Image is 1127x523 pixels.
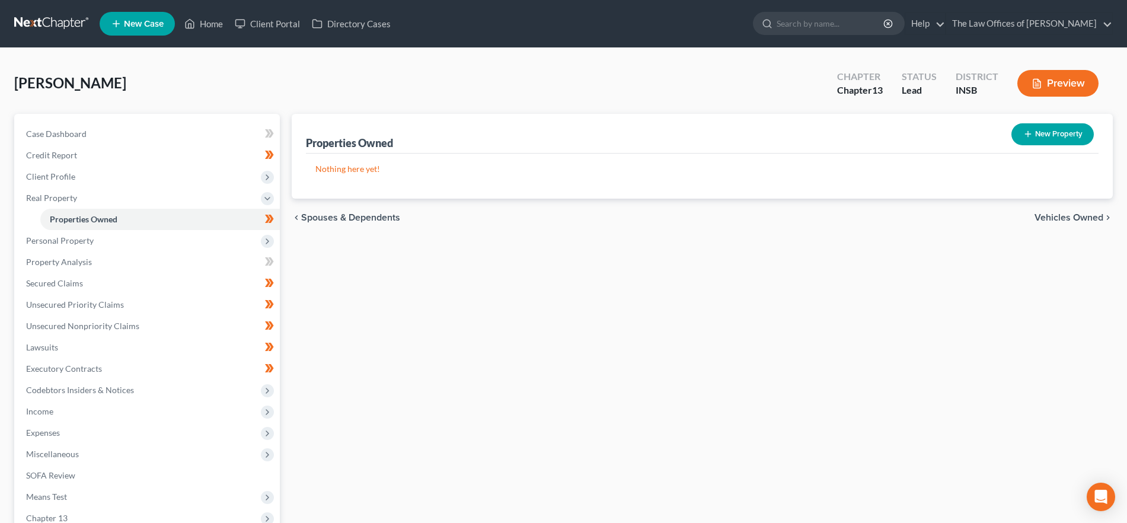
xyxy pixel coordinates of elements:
[17,315,280,337] a: Unsecured Nonpriority Claims
[777,12,885,34] input: Search by name...
[26,449,79,459] span: Miscellaneous
[1011,123,1094,145] button: New Property
[17,294,280,315] a: Unsecured Priority Claims
[292,213,301,222] i: chevron_left
[1035,213,1103,222] span: Vehicles Owned
[837,84,883,97] div: Chapter
[872,84,883,95] span: 13
[26,193,77,203] span: Real Property
[956,70,998,84] div: District
[26,492,67,502] span: Means Test
[26,150,77,160] span: Credit Report
[124,20,164,28] span: New Case
[17,251,280,273] a: Property Analysis
[40,209,280,230] a: Properties Owned
[1017,70,1099,97] button: Preview
[26,278,83,288] span: Secured Claims
[26,257,92,267] span: Property Analysis
[26,363,102,374] span: Executory Contracts
[1087,483,1115,511] div: Open Intercom Messenger
[178,13,229,34] a: Home
[26,129,87,139] span: Case Dashboard
[1035,213,1113,222] button: Vehicles Owned chevron_right
[306,136,393,150] div: Properties Owned
[50,214,117,224] span: Properties Owned
[946,13,1112,34] a: The Law Offices of [PERSON_NAME]
[26,321,139,331] span: Unsecured Nonpriority Claims
[26,171,75,181] span: Client Profile
[14,74,126,91] span: [PERSON_NAME]
[26,299,124,310] span: Unsecured Priority Claims
[26,385,134,395] span: Codebtors Insiders & Notices
[306,13,397,34] a: Directory Cases
[956,84,998,97] div: INSB
[17,123,280,145] a: Case Dashboard
[26,406,53,416] span: Income
[26,235,94,245] span: Personal Property
[301,213,400,222] span: Spouses & Dependents
[17,145,280,166] a: Credit Report
[17,337,280,358] a: Lawsuits
[26,513,68,523] span: Chapter 13
[902,84,937,97] div: Lead
[17,358,280,380] a: Executory Contracts
[902,70,937,84] div: Status
[26,342,58,352] span: Lawsuits
[26,428,60,438] span: Expenses
[292,213,400,222] button: chevron_left Spouses & Dependents
[17,273,280,294] a: Secured Claims
[26,470,75,480] span: SOFA Review
[905,13,945,34] a: Help
[1103,213,1113,222] i: chevron_right
[229,13,306,34] a: Client Portal
[17,465,280,486] a: SOFA Review
[315,163,1089,175] p: Nothing here yet!
[837,70,883,84] div: Chapter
